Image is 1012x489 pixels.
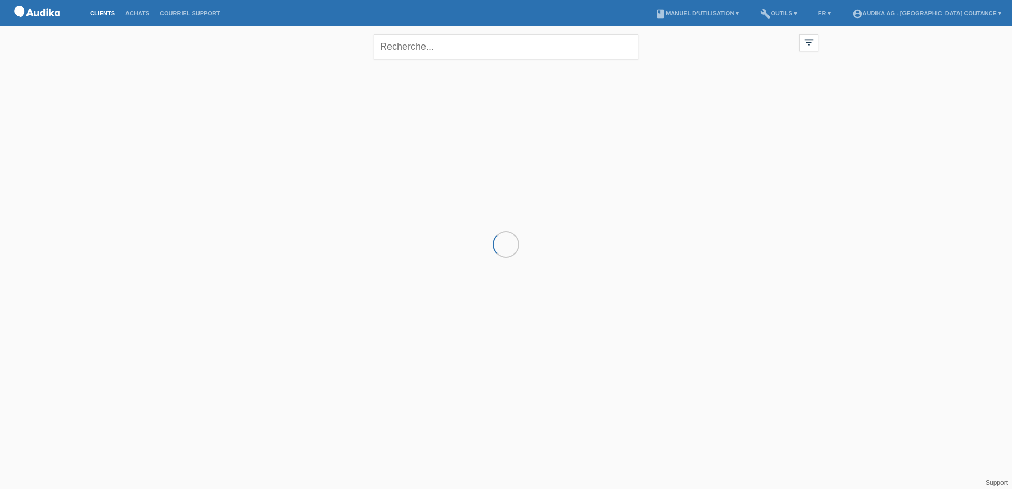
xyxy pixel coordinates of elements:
i: book [655,8,666,19]
a: Achats [120,10,155,16]
i: account_circle [852,8,863,19]
a: Courriel Support [155,10,225,16]
a: POS — MF Group [11,21,64,29]
a: account_circleAudika AG - [GEOGRAPHIC_DATA] Coutance ▾ [847,10,1007,16]
a: Support [986,479,1008,486]
i: build [760,8,771,19]
a: bookManuel d’utilisation ▾ [650,10,744,16]
i: filter_list [803,37,815,48]
a: FR ▾ [813,10,836,16]
a: Clients [85,10,120,16]
input: Recherche... [374,34,638,59]
a: buildOutils ▾ [755,10,802,16]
